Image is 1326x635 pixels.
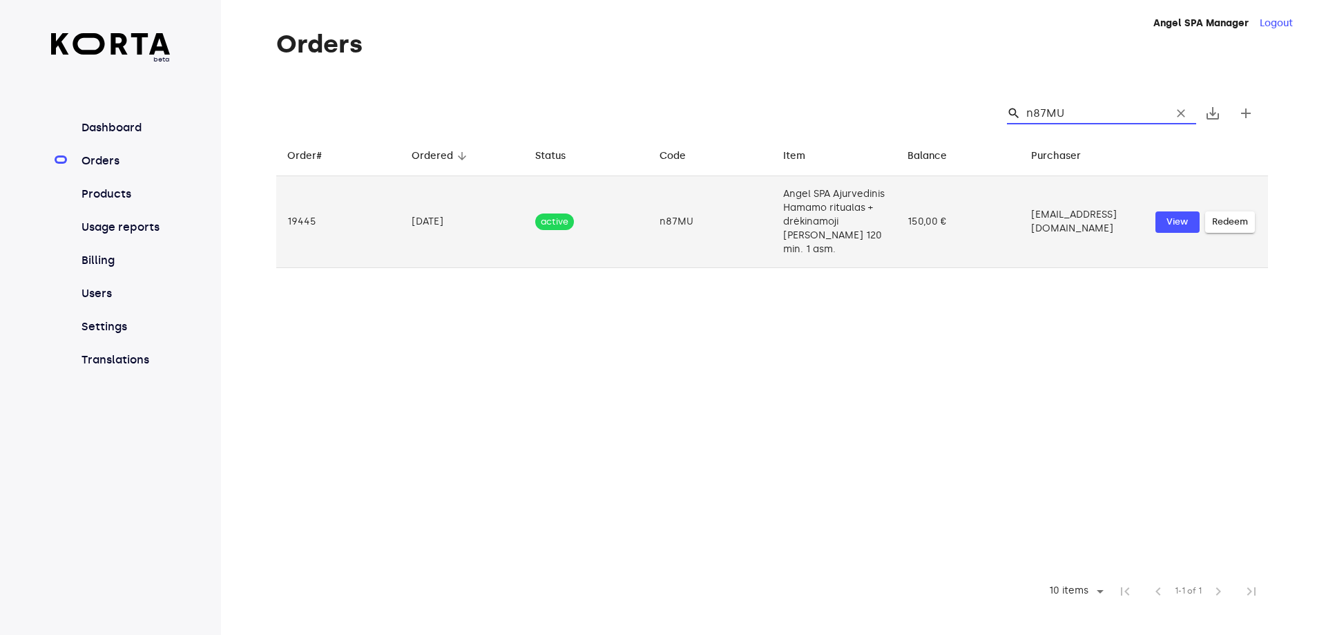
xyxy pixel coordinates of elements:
[907,148,965,164] span: Balance
[79,319,171,335] a: Settings
[1031,148,1099,164] span: Purchaser
[287,148,340,164] span: Order#
[1153,17,1249,29] strong: Angel SPA Manager
[1007,106,1021,120] span: Search
[1162,214,1193,230] span: View
[1229,97,1262,130] button: Create new gift card
[79,153,171,169] a: Orders
[1155,211,1200,233] button: View
[783,148,823,164] span: Item
[1031,148,1081,164] div: Purchaser
[1040,581,1108,602] div: 10 items
[896,176,1021,268] td: 150,00 €
[79,285,171,302] a: Users
[276,30,1268,58] h1: Orders
[660,148,704,164] span: Code
[1204,105,1221,122] span: save_alt
[1238,105,1254,122] span: add
[535,216,574,229] span: active
[51,55,171,64] span: beta
[401,176,525,268] td: [DATE]
[412,148,471,164] span: Ordered
[1205,211,1255,233] button: Redeem
[1175,585,1202,598] span: 1-1 of 1
[1212,214,1248,230] span: Redeem
[1108,575,1142,608] span: First Page
[79,352,171,368] a: Translations
[79,120,171,136] a: Dashboard
[456,150,468,162] span: arrow_downward
[51,33,171,64] a: beta
[1260,17,1293,30] button: Logout
[1046,585,1092,597] div: 10 items
[772,176,896,268] td: Angel SPA Ajurvedinis Hamamo ritualas + drėkinamoji [PERSON_NAME] 120 min. 1 asm.
[1142,575,1175,608] span: Previous Page
[79,252,171,269] a: Billing
[1020,176,1144,268] td: [EMAIL_ADDRESS][DOMAIN_NAME]
[51,33,171,55] img: Korta
[648,176,773,268] td: n87MU
[1196,97,1229,130] button: Export
[535,148,566,164] div: Status
[535,148,584,164] span: Status
[79,186,171,202] a: Products
[79,219,171,236] a: Usage reports
[1202,575,1235,608] span: Next Page
[1026,102,1160,124] input: Search
[276,176,401,268] td: 19445
[412,148,453,164] div: Ordered
[907,148,947,164] div: Balance
[287,148,322,164] div: Order#
[1235,575,1268,608] span: Last Page
[783,148,805,164] div: Item
[1174,106,1188,120] span: clear
[1166,98,1196,129] button: Clear Search
[660,148,686,164] div: Code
